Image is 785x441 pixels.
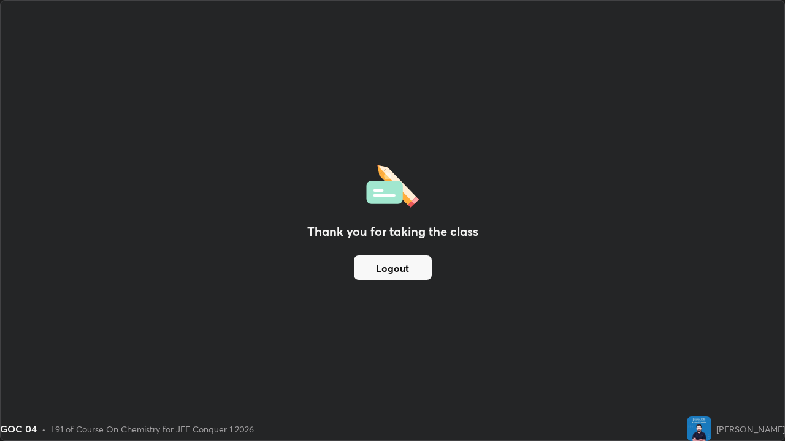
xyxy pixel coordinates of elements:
button: Logout [354,255,432,280]
img: 5d08488de79a497091e7e6dfb017ba0b.jpg [687,417,711,441]
img: offlineFeedback.1438e8b3.svg [366,161,419,208]
div: L91 of Course On Chemistry for JEE Conquer 1 2026 [51,423,254,435]
h2: Thank you for taking the class [307,222,478,241]
div: • [42,423,46,435]
div: [PERSON_NAME] [716,423,785,435]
